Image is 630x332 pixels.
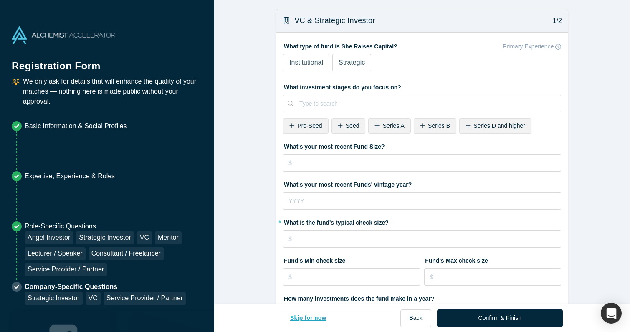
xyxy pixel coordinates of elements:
div: Series D and higher [459,118,531,134]
label: How many investments does the fund make in a year? [283,291,561,303]
div: Seed [331,118,366,134]
p: Basic Information & Social Profiles [25,121,127,131]
input: $ [283,268,420,286]
span: Series B [428,122,450,129]
span: Series D and higher [473,122,525,129]
p: We only ask for details that will enhance the quality of your matches — nothing here is made publ... [23,76,202,106]
input: $ [424,268,561,286]
div: Angel Investor [25,231,73,244]
label: What type of fund is She Raises Capital? [283,39,561,51]
div: Series B [414,118,456,134]
input: $ [283,230,561,248]
h1: Registration Form [12,50,202,73]
div: VC [86,292,101,305]
label: Fund’s Min check size [283,253,420,265]
div: Pre-Seed [283,118,328,134]
label: What's your most recent Funds' vintage year? [283,177,561,189]
p: Company-Specific Questions [25,282,186,292]
h3: VC & Strategic Investor [294,15,375,26]
p: Role-Specific Questions [25,221,202,231]
span: Series A [383,122,405,129]
div: Service Provider / Partner [104,292,186,305]
span: Seed [346,122,359,129]
span: Institutional [289,59,323,66]
p: 1/2 [548,16,562,26]
input: YYYY [283,192,561,210]
input: $ [283,154,561,172]
div: Mentor [155,231,182,244]
span: Pre-Seed [297,122,322,129]
p: Primary Experience [503,42,554,51]
button: Skip for now [281,309,335,327]
label: Fund’s Max check size [424,253,561,265]
div: Strategic Investor [76,231,134,244]
button: Back [400,309,431,327]
p: Expertise, Experience & Roles [25,171,115,181]
div: Lecturer / Speaker [25,247,86,260]
label: What investment stages do you focus on? [283,80,561,92]
label: What's your most recent Fund Size? [283,139,561,151]
div: Consultant / Freelancer [89,247,164,260]
div: Series A [368,118,410,134]
div: VC [137,231,152,244]
span: Strategic [339,59,365,66]
div: Service Provider / Partner [25,263,107,276]
button: Confirm & Finish [437,309,563,327]
img: Alchemist Accelerator Logo [12,26,115,44]
div: Strategic Investor [25,292,83,305]
label: What is the fund's typical check size? [283,215,561,227]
